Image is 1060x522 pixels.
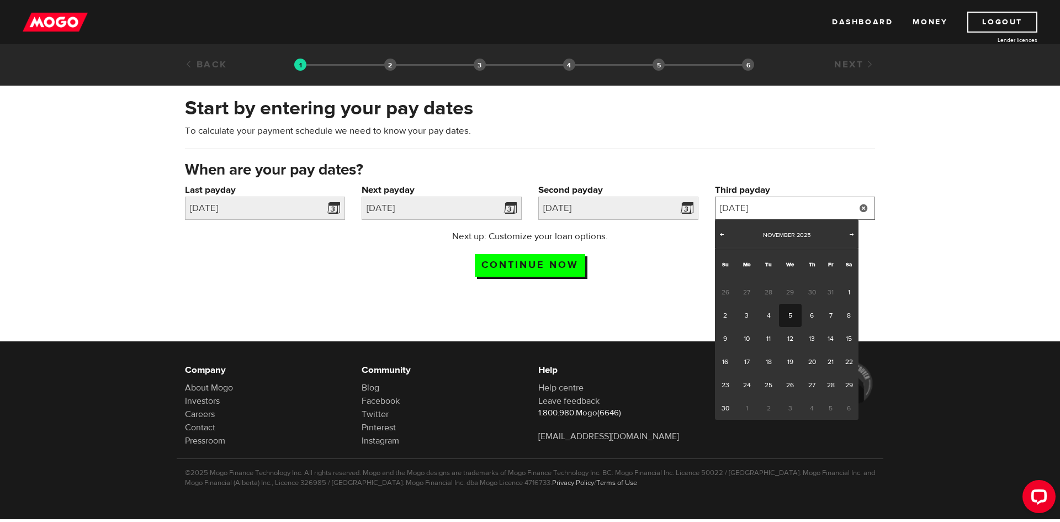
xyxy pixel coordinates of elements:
[362,409,389,420] a: Twitter
[846,261,852,268] span: Saturday
[828,261,833,268] span: Friday
[779,373,802,397] a: 26
[847,230,856,239] span: Next
[715,304,735,327] a: 2
[743,261,751,268] span: Monday
[23,12,88,33] img: mogo_logo-11ee424be714fa7cbb0f0f49df9e16ec.png
[846,230,857,241] a: Next
[362,183,522,197] label: Next payday
[822,281,839,304] span: 31
[538,408,698,419] p: 1.800.980.Mogo(6646)
[715,281,735,304] span: 26
[822,304,839,327] a: 7
[758,397,778,420] span: 2
[185,161,875,179] h3: When are your pay dates?
[735,373,758,397] a: 24
[834,59,875,71] a: Next
[779,281,802,304] span: 29
[802,281,822,304] span: 30
[715,183,875,197] label: Third payday
[839,327,858,350] a: 15
[362,382,379,393] a: Blog
[779,304,802,327] a: 5
[802,350,822,373] a: 20
[538,396,600,407] a: Leave feedback
[809,261,815,268] span: Thursday
[715,327,735,350] a: 9
[802,327,822,350] a: 13
[735,281,758,304] span: 27
[839,350,858,373] a: 22
[758,327,778,350] a: 11
[185,363,345,377] h6: Company
[294,59,306,71] img: transparent-188c492fd9eaac0f573672f40bb141c2.gif
[185,382,233,393] a: About Mogo
[832,12,893,33] a: Dashboard
[596,478,637,487] a: Terms of Use
[765,261,772,268] span: Tuesday
[839,304,858,327] a: 8
[955,36,1037,44] a: Lender licences
[538,183,698,197] label: Second payday
[185,396,220,407] a: Investors
[185,183,345,197] label: Last payday
[185,468,875,488] p: ©2025 Mogo Finance Technology Inc. All rights reserved. Mogo and the Mogo designs are trademarks ...
[362,363,522,377] h6: Community
[362,435,399,446] a: Instagram
[538,431,679,442] a: [EMAIL_ADDRESS][DOMAIN_NAME]
[822,350,839,373] a: 21
[802,397,822,420] span: 4
[758,373,778,397] a: 25
[538,363,698,377] h6: Help
[1014,476,1060,522] iframe: LiveChat chat widget
[763,231,795,239] span: November
[779,327,802,350] a: 12
[735,327,758,350] a: 10
[967,12,1037,33] a: Logout
[797,231,810,239] span: 2025
[185,59,227,71] a: Back
[822,397,839,420] span: 5
[475,254,585,277] input: Continue now
[185,124,875,138] p: To calculate your payment schedule we need to know your pay dates.
[421,230,640,243] p: Next up: Customize your loan options.
[717,230,726,239] span: Prev
[822,373,839,397] a: 28
[839,397,858,420] span: 6
[716,230,727,241] a: Prev
[715,373,735,397] a: 23
[839,281,858,304] a: 1
[362,396,400,407] a: Facebook
[185,435,225,446] a: Pressroom
[735,397,758,420] span: 1
[538,382,584,393] a: Help centre
[185,422,215,433] a: Contact
[758,304,778,327] a: 4
[839,373,858,397] a: 29
[758,281,778,304] span: 28
[735,304,758,327] a: 3
[786,261,794,268] span: Wednesday
[779,350,802,373] a: 19
[822,327,839,350] a: 14
[758,350,778,373] a: 18
[362,422,396,433] a: Pinterest
[779,397,802,420] span: 3
[802,304,822,327] a: 6
[185,409,215,420] a: Careers
[715,350,735,373] a: 16
[722,261,729,268] span: Sunday
[552,478,594,487] a: Privacy Policy
[913,12,947,33] a: Money
[715,397,735,420] a: 30
[185,97,875,120] h2: Start by entering your pay dates
[802,373,822,397] a: 27
[735,350,758,373] a: 17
